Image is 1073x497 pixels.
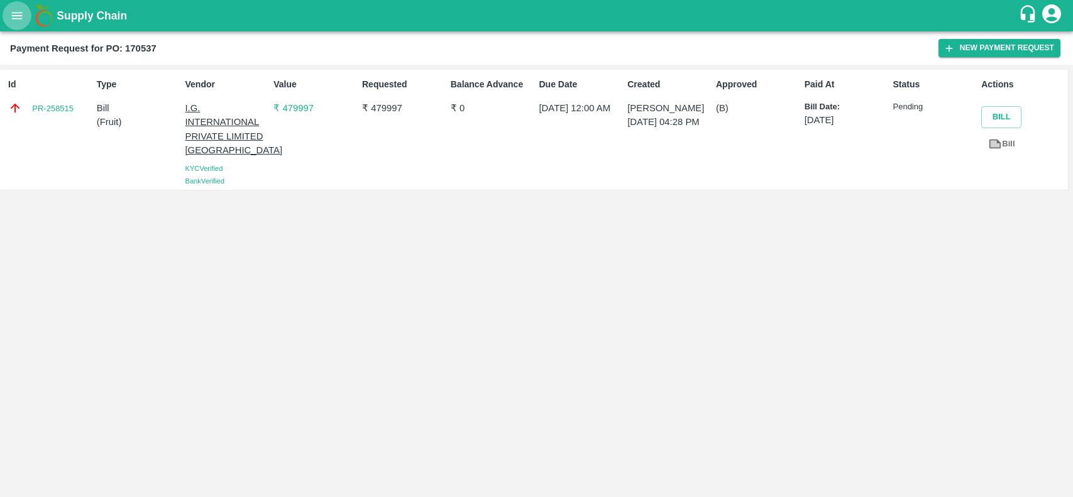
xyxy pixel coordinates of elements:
p: [PERSON_NAME] [627,101,711,115]
p: Bill Date: [805,101,888,113]
p: ( Fruit ) [97,115,180,129]
p: Balance Advance [451,78,534,91]
p: Id [8,78,92,91]
p: Bill [97,101,180,115]
p: ₹ 479997 [273,101,357,115]
p: [DATE] 12:00 AM [539,101,623,115]
img: logo [31,3,57,28]
p: Requested [362,78,446,91]
button: open drawer [3,1,31,30]
p: Due Date [539,78,623,91]
a: PR-258515 [32,102,74,115]
a: Bill [981,133,1021,155]
p: Created [627,78,711,91]
p: Value [273,78,357,91]
div: account of current user [1040,3,1063,29]
button: New Payment Request [938,39,1060,57]
a: Supply Chain [57,7,1018,25]
p: Paid At [805,78,888,91]
span: KYC Verified [185,165,223,172]
button: Bill [981,106,1021,128]
p: Type [97,78,180,91]
p: I.G. INTERNATIONAL PRIVATE LIMITED [GEOGRAPHIC_DATA] [185,101,269,157]
span: Bank Verified [185,177,224,185]
div: customer-support [1018,4,1040,27]
p: Actions [981,78,1065,91]
p: Vendor [185,78,269,91]
b: Supply Chain [57,9,127,22]
p: [DATE] 04:28 PM [627,115,711,129]
p: [DATE] [805,113,888,127]
p: Pending [893,101,977,113]
p: ₹ 479997 [362,101,446,115]
p: Status [893,78,977,91]
p: ₹ 0 [451,101,534,115]
b: Payment Request for PO: 170537 [10,43,157,53]
p: Approved [716,78,800,91]
p: (B) [716,101,800,115]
